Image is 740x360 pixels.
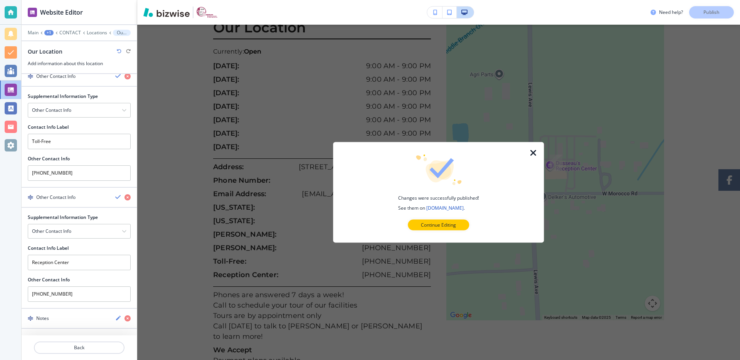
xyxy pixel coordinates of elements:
[398,195,479,212] h4: Changes were successfully published! See them on .
[28,124,69,131] h2: Contact Info Label
[197,7,217,17] img: Your Logo
[28,8,37,17] img: editor icon
[40,8,83,17] h2: Website Editor
[28,255,131,270] input: Other Contact Info
[28,276,70,283] h2: Other Contact Info
[28,30,39,35] button: Main
[28,155,70,162] h2: Other Contact Info
[408,220,469,230] button: Continue Editing
[44,30,54,35] button: +1
[28,60,131,67] h3: Add information about this location
[22,309,137,328] button: DragNotes
[28,74,33,79] img: Drag
[22,188,137,207] button: DragOther Contact Info
[421,222,456,229] p: Continue Editing
[22,67,137,86] button: DragOther Contact Info
[28,134,131,149] input: Other Contact Info
[59,30,81,35] button: CONTACT
[415,155,462,185] img: icon
[36,73,76,80] h4: Other Contact Info
[28,214,98,221] h2: Supplemental Information Type
[32,107,71,114] h4: Other Contact Info
[36,194,76,201] h4: Other Contact Info
[36,315,49,322] h4: Notes
[113,30,131,36] button: Our Location
[28,47,62,56] h2: Our Location
[426,205,464,211] a: [DOMAIN_NAME]
[28,195,33,200] img: Drag
[659,9,683,16] h3: Need help?
[117,30,127,35] p: Our Location
[28,245,69,252] h2: Contact Info Label
[87,30,107,35] button: Locations
[32,228,71,235] h4: Other Contact Info
[34,341,124,354] button: Back
[143,8,190,17] img: Bizwise Logo
[28,93,98,100] h2: Supplemental Information Type
[35,344,124,351] p: Back
[28,316,33,321] img: Drag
